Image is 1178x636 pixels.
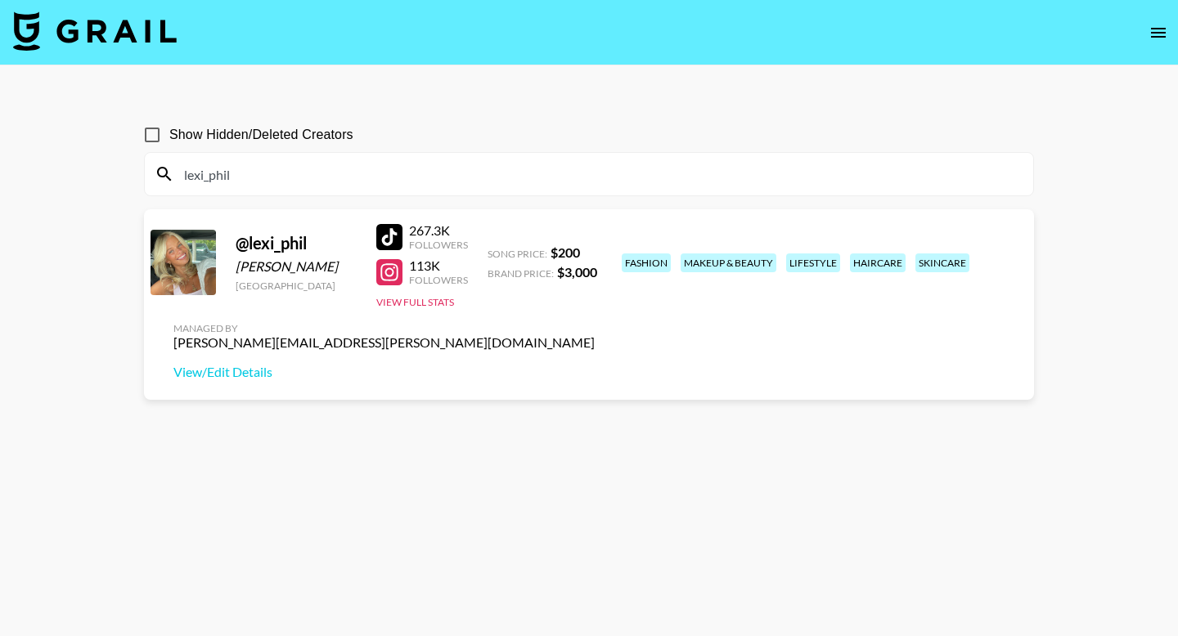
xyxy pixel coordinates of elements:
[850,253,906,272] div: haircare
[409,274,468,286] div: Followers
[681,253,776,272] div: makeup & beauty
[409,239,468,251] div: Followers
[551,244,580,260] strong: $ 200
[236,280,357,292] div: [GEOGRAPHIC_DATA]
[409,222,468,239] div: 267.3K
[786,253,840,272] div: lifestyle
[173,322,595,334] div: Managed By
[173,364,595,380] a: View/Edit Details
[13,11,177,51] img: Grail Talent
[236,233,357,253] div: @ lexi_phil
[488,267,554,280] span: Brand Price:
[622,253,671,272] div: fashion
[236,258,357,275] div: [PERSON_NAME]
[376,296,454,308] button: View Full Stats
[409,258,468,274] div: 113K
[169,125,353,145] span: Show Hidden/Deleted Creators
[1142,16,1175,49] button: open drawer
[557,264,597,280] strong: $ 3,000
[173,334,595,351] div: [PERSON_NAME][EMAIL_ADDRESS][PERSON_NAME][DOMAIN_NAME]
[174,161,1023,187] input: Search by User Name
[488,248,547,260] span: Song Price:
[915,253,969,272] div: skincare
